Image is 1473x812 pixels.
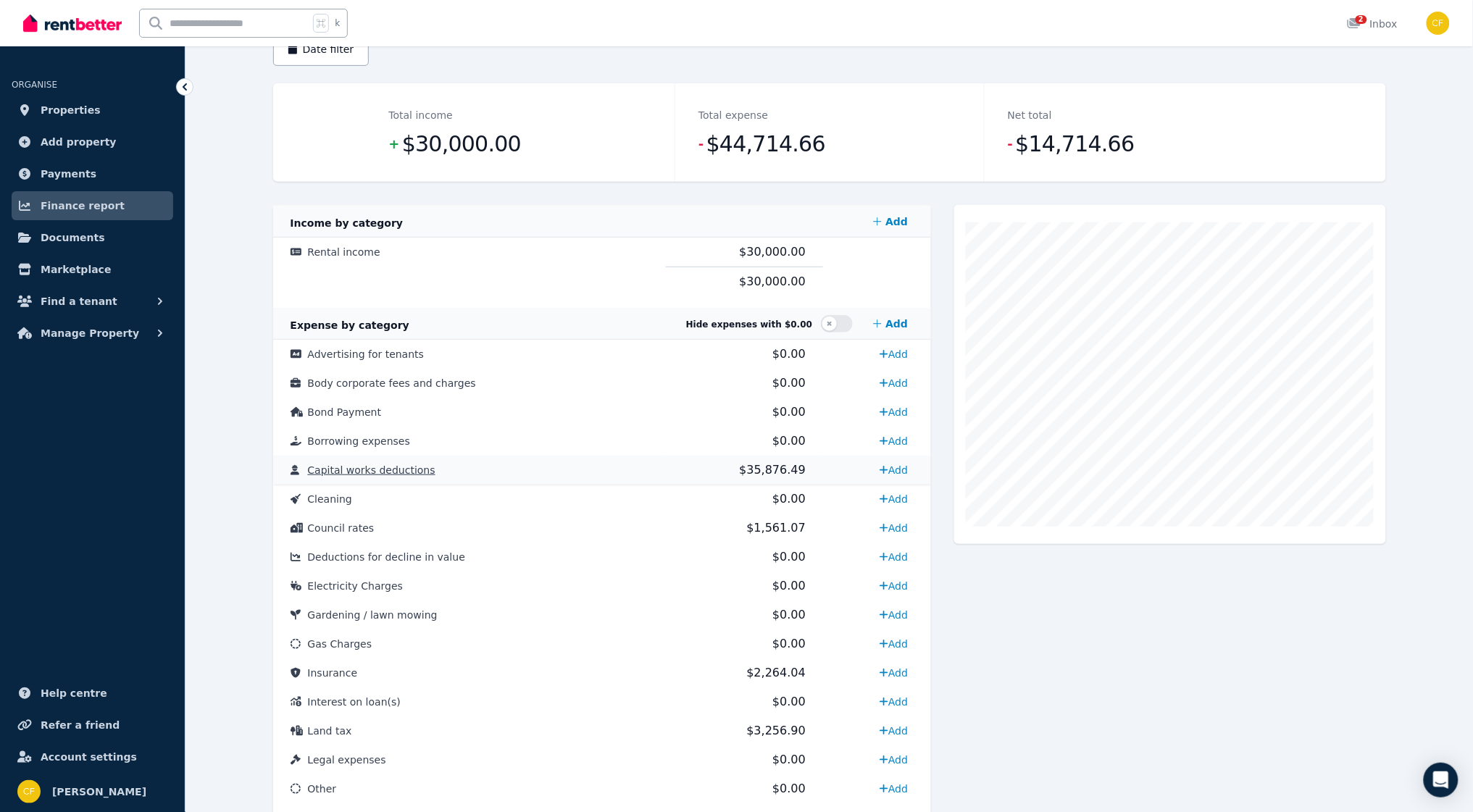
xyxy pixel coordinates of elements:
[41,748,137,766] span: Account settings
[12,127,173,156] a: Add property
[874,516,914,540] a: Add
[273,33,370,66] button: Date filter
[867,207,914,236] a: Add
[308,609,438,621] span: Gardening / lawn mowing
[12,287,173,316] button: Find a tenant
[1016,130,1135,159] span: $14,714.66
[41,101,101,119] span: Properties
[739,463,806,477] span: $35,876.49
[772,695,806,708] span: $0.00
[739,245,806,259] span: $30,000.00
[41,325,139,342] span: Manage Property
[308,696,401,708] span: Interest on loan(s)
[874,430,914,453] a: Add
[747,666,806,679] span: $2,264.04
[308,464,435,476] span: Capital works deductions
[335,17,340,29] span: k
[698,134,704,154] span: -
[874,574,914,598] a: Add
[308,435,410,447] span: Borrowing expenses
[41,261,111,278] span: Marketplace
[772,637,806,650] span: $0.00
[12,679,173,708] a: Help centre
[308,522,375,534] span: Council rates
[41,293,117,310] span: Find a tenant
[12,191,173,220] a: Finance report
[739,275,806,288] span: $30,000.00
[772,347,806,361] span: $0.00
[12,223,173,252] a: Documents
[1347,17,1398,31] div: Inbox
[17,780,41,803] img: Carol Fung
[402,130,521,159] span: $30,000.00
[1356,15,1367,24] span: 2
[291,217,404,229] span: Income by category
[874,661,914,685] a: Add
[41,685,107,702] span: Help centre
[12,319,173,348] button: Manage Property
[41,716,120,734] span: Refer a friend
[1008,134,1013,154] span: -
[12,255,173,284] a: Marketplace
[874,487,914,511] a: Add
[772,782,806,795] span: $0.00
[874,372,914,395] a: Add
[308,638,372,650] span: Gas Charges
[1427,12,1450,35] img: Carol Fung
[52,783,146,800] span: [PERSON_NAME]
[308,493,352,505] span: Cleaning
[308,246,380,258] span: Rental income
[308,406,382,418] span: Bond Payment
[1008,106,1052,124] dt: Net total
[874,719,914,742] a: Add
[867,309,914,338] a: Add
[772,376,806,390] span: $0.00
[747,521,806,535] span: $1,561.07
[874,401,914,424] a: Add
[772,753,806,766] span: $0.00
[772,608,806,621] span: $0.00
[291,319,409,331] span: Expense by category
[41,165,96,183] span: Payments
[12,711,173,740] a: Refer a friend
[1424,763,1459,798] div: Open Intercom Messenger
[41,133,117,151] span: Add property
[874,343,914,366] a: Add
[874,690,914,713] a: Add
[874,459,914,482] a: Add
[308,783,337,795] span: Other
[874,632,914,656] a: Add
[698,106,768,124] dt: Total expense
[12,80,57,90] span: ORGANISE
[772,579,806,593] span: $0.00
[12,96,173,125] a: Properties
[874,545,914,569] a: Add
[23,12,122,34] img: RentBetter
[747,724,806,737] span: $3,256.90
[41,197,125,214] span: Finance report
[308,667,358,679] span: Insurance
[12,159,173,188] a: Payments
[12,742,173,771] a: Account settings
[772,405,806,419] span: $0.00
[772,434,806,448] span: $0.00
[772,550,806,564] span: $0.00
[874,777,914,800] a: Add
[308,725,352,737] span: Land tax
[686,319,812,330] span: Hide expenses with $0.00
[389,134,399,154] span: +
[308,754,386,766] span: Legal expenses
[772,492,806,506] span: $0.00
[874,748,914,771] a: Add
[308,377,476,389] span: Body corporate fees and charges
[308,348,425,360] span: Advertising for tenants
[706,130,825,159] span: $44,714.66
[874,603,914,627] a: Add
[389,106,453,124] dt: Total income
[308,551,465,563] span: Deductions for decline in value
[41,229,105,246] span: Documents
[308,580,404,592] span: Electricity Charges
